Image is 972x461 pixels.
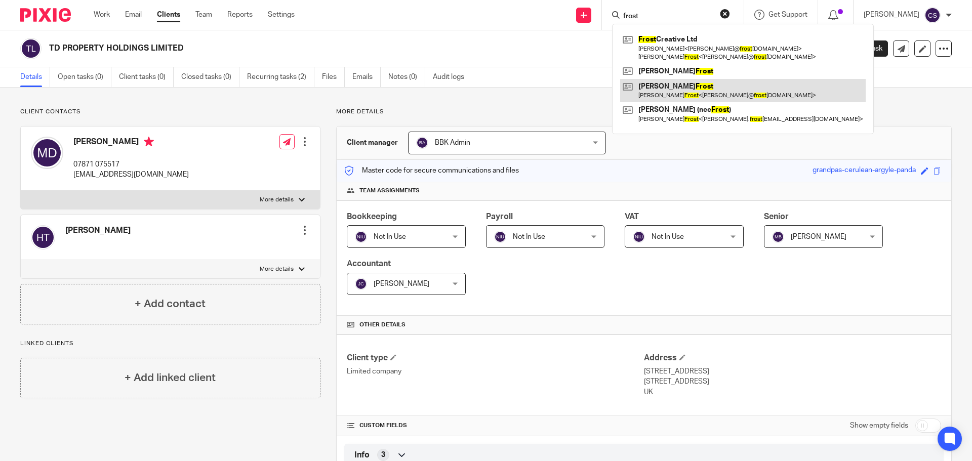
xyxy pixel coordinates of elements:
[850,421,908,431] label: Show empty fields
[347,422,644,430] h4: CUSTOM FIELDS
[791,233,846,240] span: [PERSON_NAME]
[720,9,730,19] button: Clear
[73,159,189,170] p: 07871 075517
[622,12,713,21] input: Search
[125,10,142,20] a: Email
[633,231,645,243] img: svg%3E
[388,67,425,87] a: Notes (0)
[322,67,345,87] a: Files
[652,233,684,240] span: Not In Use
[73,137,189,149] h4: [PERSON_NAME]
[494,231,506,243] img: svg%3E
[58,67,111,87] a: Open tasks (0)
[359,321,406,329] span: Other details
[374,280,429,287] span: [PERSON_NAME]
[813,165,916,177] div: grandpas-cerulean-argyle-panda
[644,376,941,387] p: [STREET_ADDRESS]
[355,231,367,243] img: svg%3E
[381,450,385,460] span: 3
[20,67,50,87] a: Details
[625,213,639,221] span: VAT
[65,225,131,236] h4: [PERSON_NAME]
[359,187,420,195] span: Team assignments
[768,11,807,18] span: Get Support
[772,231,784,243] img: svg%3E
[195,10,212,20] a: Team
[924,7,941,23] img: svg%3E
[260,265,294,273] p: More details
[644,387,941,397] p: UK
[374,233,406,240] span: Not In Use
[352,67,381,87] a: Emails
[20,38,42,59] img: svg%3E
[119,67,174,87] a: Client tasks (0)
[247,67,314,87] a: Recurring tasks (2)
[347,213,397,221] span: Bookkeeping
[344,165,519,176] p: Master code for secure communications and files
[94,10,110,20] a: Work
[31,225,55,249] img: svg%3E
[268,10,295,20] a: Settings
[433,67,472,87] a: Audit logs
[227,10,253,20] a: Reports
[513,233,545,240] span: Not In Use
[20,108,320,116] p: Client contacts
[347,366,644,376] p: Limited company
[144,137,154,147] i: Primary
[20,8,71,22] img: Pixie
[181,67,239,87] a: Closed tasks (0)
[336,108,952,116] p: More details
[347,353,644,363] h4: Client type
[347,260,391,268] span: Accountant
[135,296,206,312] h4: + Add contact
[864,10,919,20] p: [PERSON_NAME]
[416,137,428,149] img: svg%3E
[31,137,63,169] img: svg%3E
[260,196,294,204] p: More details
[354,450,370,460] span: Info
[644,366,941,376] p: [STREET_ADDRESS]
[486,213,513,221] span: Payroll
[435,139,470,146] span: BBK Admin
[355,278,367,290] img: svg%3E
[347,138,398,148] h3: Client manager
[125,370,216,386] h4: + Add linked client
[20,340,320,348] p: Linked clients
[764,213,789,221] span: Senior
[644,353,941,363] h4: Address
[157,10,180,20] a: Clients
[73,170,189,180] p: [EMAIL_ADDRESS][DOMAIN_NAME]
[49,43,661,54] h2: TD PROPERTY HOLDINGS LIMITED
